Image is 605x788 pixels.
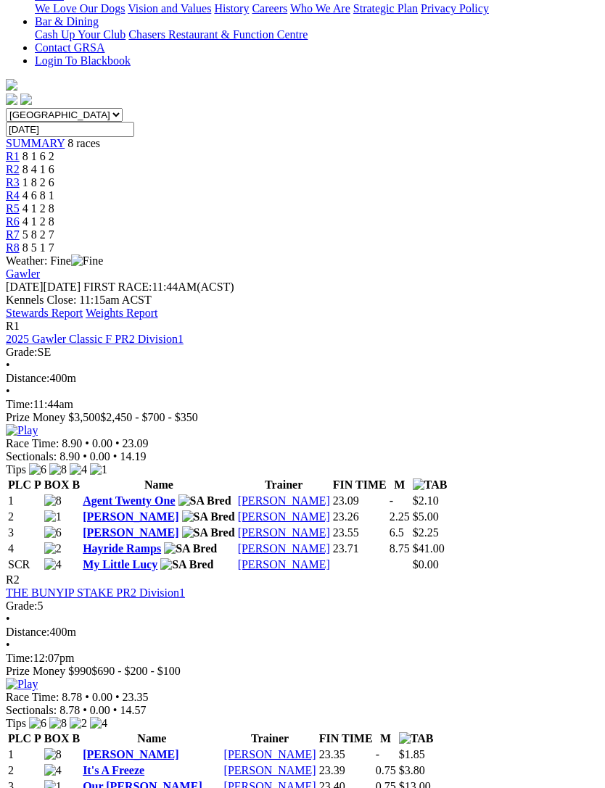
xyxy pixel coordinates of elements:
span: 11:44AM(ACST) [83,281,234,293]
div: About [35,2,599,15]
span: R5 [6,202,20,215]
span: PLC [8,732,31,745]
a: [PERSON_NAME] [238,494,330,507]
img: Play [6,678,38,691]
th: FIN TIME [318,731,374,746]
span: PLC [8,478,31,491]
td: 2 [7,763,42,778]
th: Trainer [223,731,317,746]
text: - [390,494,393,507]
span: 23.09 [123,437,149,449]
span: $0.00 [413,558,439,571]
span: R8 [6,241,20,254]
img: 8 [49,717,67,730]
img: 6 [29,463,46,476]
span: 0.00 [90,450,110,463]
span: • [113,450,118,463]
a: R3 [6,176,20,188]
span: FIRST RACE: [83,281,152,293]
td: 1 [7,747,42,762]
span: 8 1 6 2 [22,150,54,162]
span: $5.00 [413,510,439,523]
a: History [214,2,249,14]
img: 4 [90,717,107,730]
img: 2 [70,717,87,730]
span: $2.25 [413,526,439,539]
span: [DATE] [6,281,81,293]
a: SUMMARY [6,137,65,149]
span: • [113,704,118,716]
img: SA Bred [182,510,235,523]
div: Kennels Close: 11:15am ACST [6,294,599,307]
td: 23.35 [318,747,374,762]
td: 23.09 [332,494,387,508]
div: 11:44am [6,398,599,411]
span: Time: [6,652,33,664]
span: Race Time: [6,691,59,703]
span: R2 [6,573,20,586]
span: Grade: [6,346,38,358]
span: 23.35 [123,691,149,703]
span: 8.90 [59,450,80,463]
th: M [389,478,411,492]
span: B [72,478,80,491]
span: Sectionals: [6,704,57,716]
img: 8 [44,748,62,761]
div: Prize Money $3,500 [6,411,599,424]
a: [PERSON_NAME] [83,748,178,760]
span: P [34,478,41,491]
span: 8.78 [59,704,80,716]
img: 6 [29,717,46,730]
a: Who We Are [290,2,350,14]
td: 23.26 [332,510,387,524]
div: SE [6,346,599,359]
img: TAB [399,732,434,745]
a: [PERSON_NAME] [238,558,330,571]
span: 0.00 [92,691,112,703]
a: Weights Report [86,307,158,319]
text: - [376,748,379,760]
th: Trainer [237,478,331,492]
a: [PERSON_NAME] [224,748,316,760]
td: 4 [7,542,42,556]
span: 4 1 2 8 [22,202,54,215]
img: Play [6,424,38,437]
span: 1 8 2 6 [22,176,54,188]
img: SA Bred [164,542,217,555]
img: SA Bred [178,494,231,507]
span: • [115,691,120,703]
span: R1 [6,150,20,162]
a: [PERSON_NAME] [83,510,178,523]
span: BOX [44,732,70,745]
span: P [34,732,41,745]
span: R6 [6,215,20,228]
a: R4 [6,189,20,202]
a: It's A Freeze [83,764,144,776]
span: $1.85 [399,748,425,760]
a: Hayride Ramps [83,542,161,555]
span: 0.00 [90,704,110,716]
span: 8.78 [62,691,82,703]
text: 2.25 [390,510,410,523]
a: Vision and Values [128,2,211,14]
img: 4 [44,558,62,571]
span: Sectionals: [6,450,57,463]
a: Privacy Policy [421,2,489,14]
a: [PERSON_NAME] [238,510,330,523]
th: Name [82,478,236,492]
text: 8.75 [390,542,410,555]
span: $2.10 [413,494,439,507]
a: Contact GRSA [35,41,104,54]
a: R2 [6,163,20,175]
span: R1 [6,320,20,332]
a: Bar & Dining [35,15,99,28]
span: 4 1 2 8 [22,215,54,228]
text: 6.5 [390,526,404,539]
span: • [85,691,89,703]
span: 8.90 [62,437,82,449]
span: 4 6 8 1 [22,189,54,202]
span: $690 - $200 - $100 [91,665,181,677]
div: 400m [6,372,599,385]
td: 23.39 [318,763,374,778]
span: • [83,450,87,463]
